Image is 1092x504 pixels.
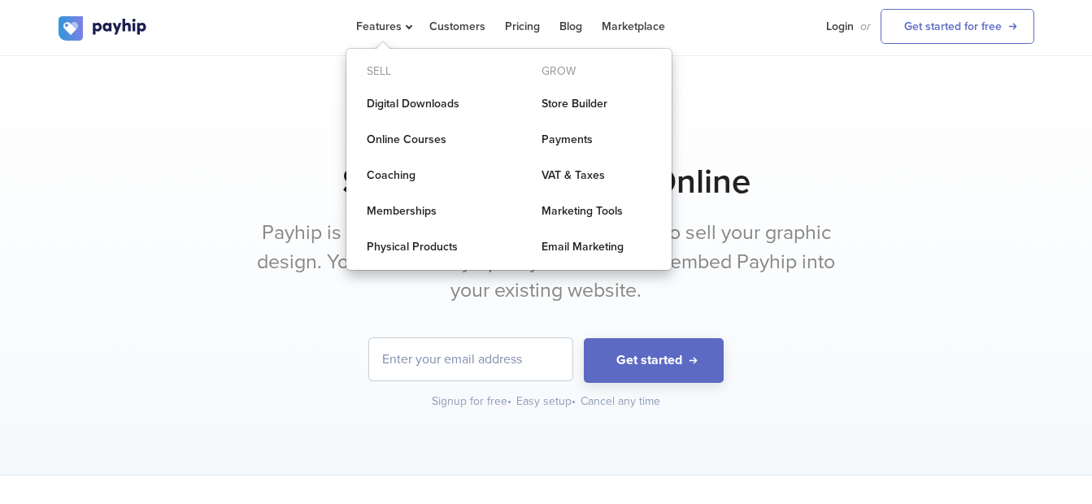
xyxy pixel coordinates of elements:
[346,231,497,263] a: Physical Products
[521,195,672,228] a: Marketing Tools
[346,124,497,156] a: Online Courses
[346,88,497,120] a: Digital Downloads
[59,16,148,41] img: logo.svg
[516,393,577,410] div: Easy setup
[241,219,851,306] p: Payhip is your all-in-one ecommerce solution to sell your graphic design. You can use Payhip as y...
[369,338,572,380] input: Enter your email address
[356,20,410,33] span: Features
[584,338,724,383] button: Get started
[521,159,672,192] a: VAT & Taxes
[521,59,672,85] div: Grow
[521,124,672,156] a: Payments
[346,195,497,228] a: Memberships
[881,9,1034,44] a: Get started for free
[521,88,672,120] a: Store Builder
[521,231,672,263] a: Email Marketing
[432,393,513,410] div: Signup for free
[346,159,497,192] a: Coaching
[59,162,1034,202] h1: Sell Graphic Design Online
[507,394,511,408] span: •
[572,394,576,408] span: •
[581,393,660,410] div: Cancel any time
[346,59,497,85] div: Sell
